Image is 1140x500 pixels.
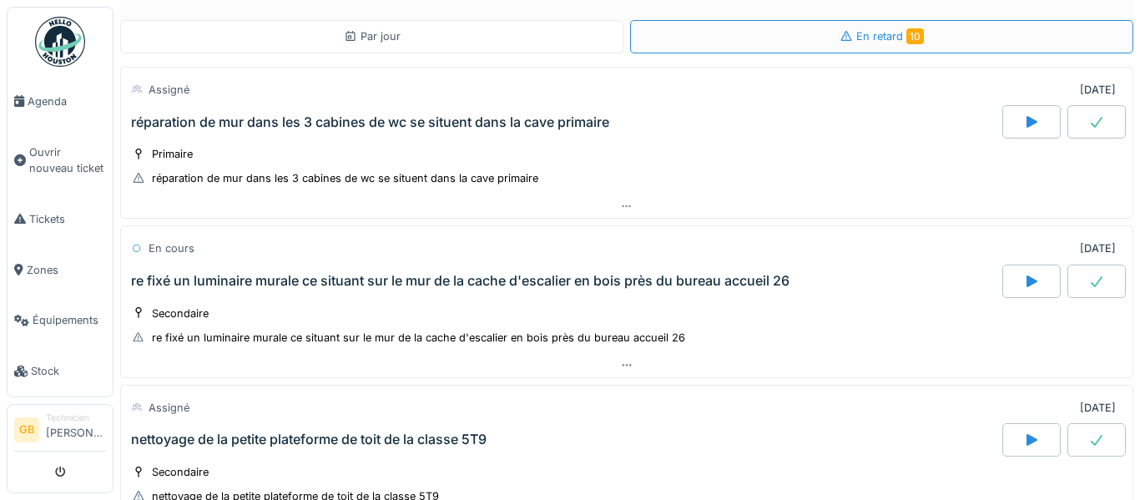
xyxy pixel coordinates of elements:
[1080,400,1116,416] div: [DATE]
[149,82,189,98] div: Assigné
[131,432,487,447] div: nettoyage de la petite plateforme de toit de la classe 5T9
[14,417,39,442] li: GB
[28,93,106,109] span: Agenda
[8,346,113,396] a: Stock
[1080,82,1116,98] div: [DATE]
[152,464,209,480] div: Secondaire
[149,240,194,256] div: En cours
[906,28,924,44] span: 10
[8,76,113,127] a: Agenda
[149,400,189,416] div: Assigné
[8,194,113,245] a: Tickets
[152,170,538,186] div: réparation de mur dans les 3 cabines de wc se situent dans la cave primaire
[8,295,113,346] a: Équipements
[152,146,193,162] div: Primaire
[35,17,85,67] img: Badge_color-CXgf-gQk.svg
[29,144,106,176] span: Ouvrir nouveau ticket
[29,211,106,227] span: Tickets
[46,412,106,424] div: Technicien
[33,312,106,328] span: Équipements
[152,330,685,346] div: re fixé un luminaire murale ce situant sur le mur de la cache d'escalier en bois près du bureau a...
[344,28,401,44] div: Par jour
[1080,240,1116,256] div: [DATE]
[8,127,113,194] a: Ouvrir nouveau ticket
[14,412,106,452] a: GB Technicien[PERSON_NAME]
[8,245,113,295] a: Zones
[152,306,209,321] div: Secondaire
[46,412,106,447] li: [PERSON_NAME]
[131,114,609,130] div: réparation de mur dans les 3 cabines de wc se situent dans la cave primaire
[31,363,106,379] span: Stock
[131,273,789,289] div: re fixé un luminaire murale ce situant sur le mur de la cache d'escalier en bois près du bureau a...
[856,30,924,43] span: En retard
[27,262,106,278] span: Zones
